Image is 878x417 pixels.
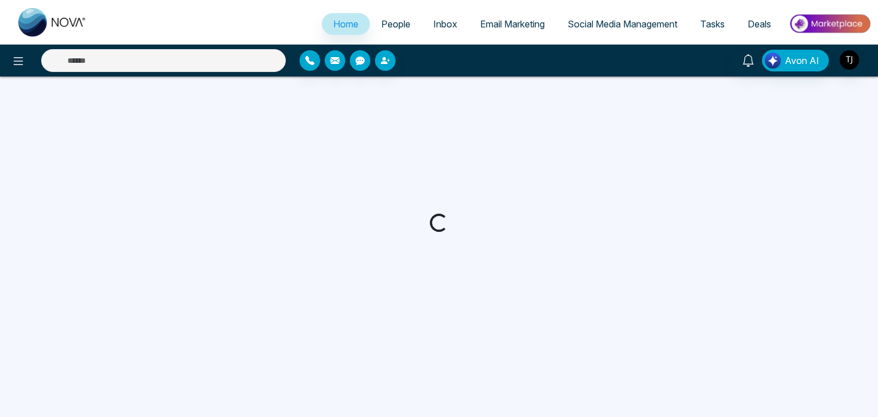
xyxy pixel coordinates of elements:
a: Deals [736,13,783,35]
span: Deals [748,18,771,30]
img: Market-place.gif [788,11,871,37]
span: Tasks [700,18,725,30]
a: People [370,13,422,35]
button: Avon AI [762,50,829,71]
a: Tasks [689,13,736,35]
img: Nova CRM Logo [18,8,87,37]
a: Inbox [422,13,469,35]
span: Inbox [433,18,457,30]
img: User Avatar [840,50,859,70]
a: Social Media Management [556,13,689,35]
span: Email Marketing [480,18,545,30]
span: Avon AI [785,54,819,67]
a: Home [322,13,370,35]
span: People [381,18,410,30]
a: Email Marketing [469,13,556,35]
img: Lead Flow [765,53,781,69]
span: Social Media Management [568,18,677,30]
span: Home [333,18,358,30]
